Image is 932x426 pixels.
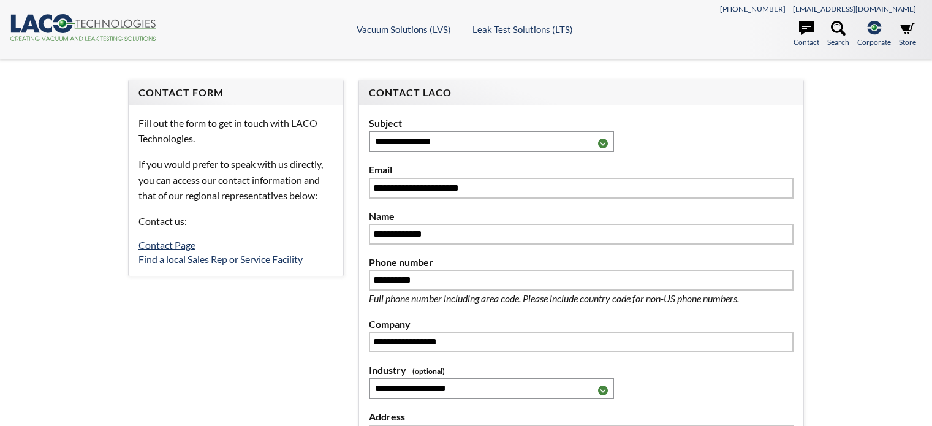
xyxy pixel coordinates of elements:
[138,253,303,265] a: Find a local Sales Rep or Service Facility
[899,21,916,48] a: Store
[369,316,794,332] label: Company
[138,86,333,99] h4: Contact Form
[138,156,333,203] p: If you would prefer to speak with us directly, you can access our contact information and that of...
[138,213,333,229] p: Contact us:
[138,115,333,146] p: Fill out the form to get in touch with LACO Technologies.
[720,4,786,13] a: [PHONE_NUMBER]
[357,24,451,35] a: Vacuum Solutions (LVS)
[369,115,794,131] label: Subject
[138,239,195,251] a: Contact Page
[369,409,794,425] label: Address
[827,21,849,48] a: Search
[472,24,573,35] a: Leak Test Solutions (LTS)
[793,4,916,13] a: [EMAIL_ADDRESS][DOMAIN_NAME]
[369,162,794,178] label: Email
[857,36,891,48] span: Corporate
[794,21,819,48] a: Contact
[369,86,794,99] h4: Contact LACO
[369,254,794,270] label: Phone number
[369,362,794,378] label: Industry
[369,291,779,306] p: Full phone number including area code. Please include country code for non-US phone numbers.
[369,208,794,224] label: Name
